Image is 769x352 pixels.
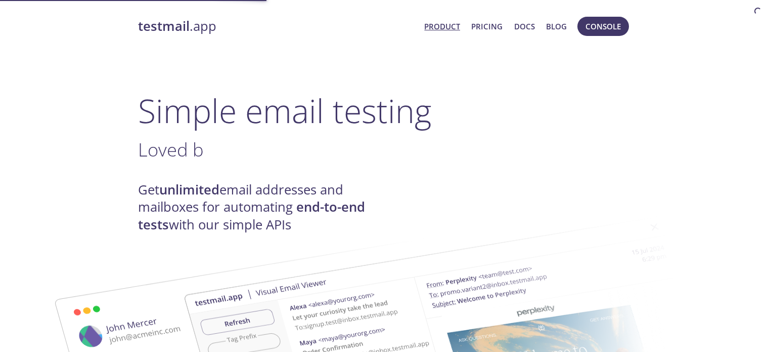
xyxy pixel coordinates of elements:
[514,20,535,33] a: Docs
[546,20,567,33] a: Blog
[138,137,204,162] span: Loved b
[138,198,365,233] strong: end-to-end tests
[577,17,629,36] button: Console
[138,91,631,130] h1: Simple email testing
[138,18,417,35] a: testmail.app
[585,20,621,33] span: Console
[138,17,190,35] strong: testmail
[159,181,219,199] strong: unlimited
[471,20,503,33] a: Pricing
[138,181,385,233] h4: Get email addresses and mailboxes for automating with our simple APIs
[424,20,460,33] a: Product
